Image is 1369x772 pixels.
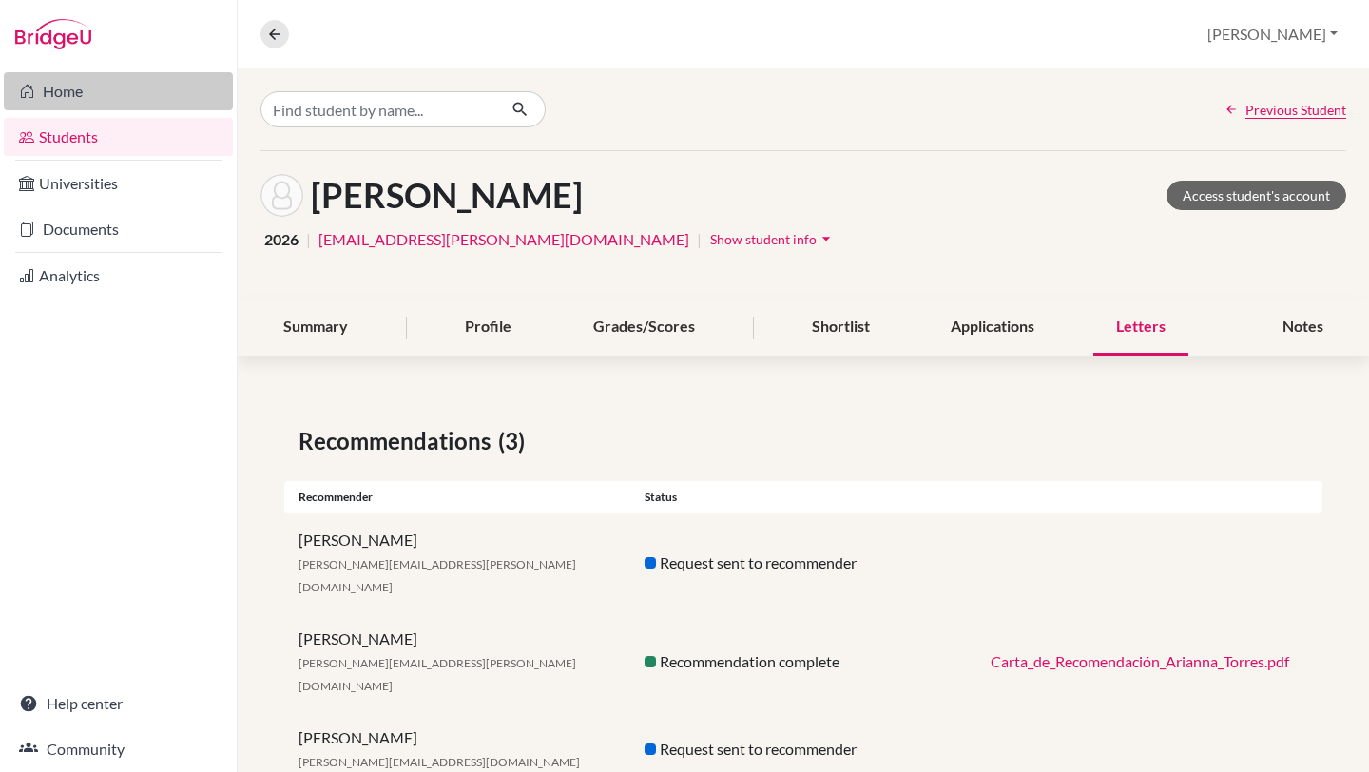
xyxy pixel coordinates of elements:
span: [PERSON_NAME][EMAIL_ADDRESS][PERSON_NAME][DOMAIN_NAME] [299,557,576,594]
div: Recommender [284,489,630,506]
div: Letters [1093,299,1188,356]
div: Profile [442,299,534,356]
span: (3) [498,424,532,458]
span: [PERSON_NAME][EMAIL_ADDRESS][DOMAIN_NAME] [299,755,580,769]
div: Status [630,489,976,506]
div: Request sent to recommender [630,551,976,574]
div: Applications [928,299,1057,356]
a: Home [4,72,233,110]
span: [PERSON_NAME][EMAIL_ADDRESS][PERSON_NAME][DOMAIN_NAME] [299,656,576,693]
div: Grades/Scores [570,299,718,356]
span: 2026 [264,228,299,251]
button: Show student infoarrow_drop_down [709,224,837,254]
a: Analytics [4,257,233,295]
img: Bridge-U [15,19,91,49]
button: [PERSON_NAME] [1199,16,1346,52]
div: Notes [1260,299,1346,356]
i: arrow_drop_down [817,229,836,248]
span: | [306,228,311,251]
div: [PERSON_NAME] [284,529,630,597]
div: [PERSON_NAME] [284,627,630,696]
span: Show student info [710,231,817,247]
a: Documents [4,210,233,248]
div: Request sent to recommender [630,738,976,761]
span: Previous Student [1245,100,1346,120]
div: Summary [260,299,371,356]
div: [PERSON_NAME] [284,726,630,772]
img: Arianna Torres's avatar [260,174,303,217]
a: Carta_de_Recomendación_Arianna_Torres.pdf [991,652,1289,670]
a: [EMAIL_ADDRESS][PERSON_NAME][DOMAIN_NAME] [318,228,689,251]
a: Help center [4,685,233,723]
a: Students [4,118,233,156]
div: Shortlist [789,299,893,356]
a: Previous Student [1224,100,1346,120]
a: Community [4,730,233,768]
a: Universities [4,164,233,203]
span: | [697,228,702,251]
span: Recommendations [299,424,498,458]
input: Find student by name... [260,91,496,127]
h1: [PERSON_NAME] [311,175,583,216]
div: Recommendation complete [630,650,976,673]
a: Access student's account [1167,181,1346,210]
